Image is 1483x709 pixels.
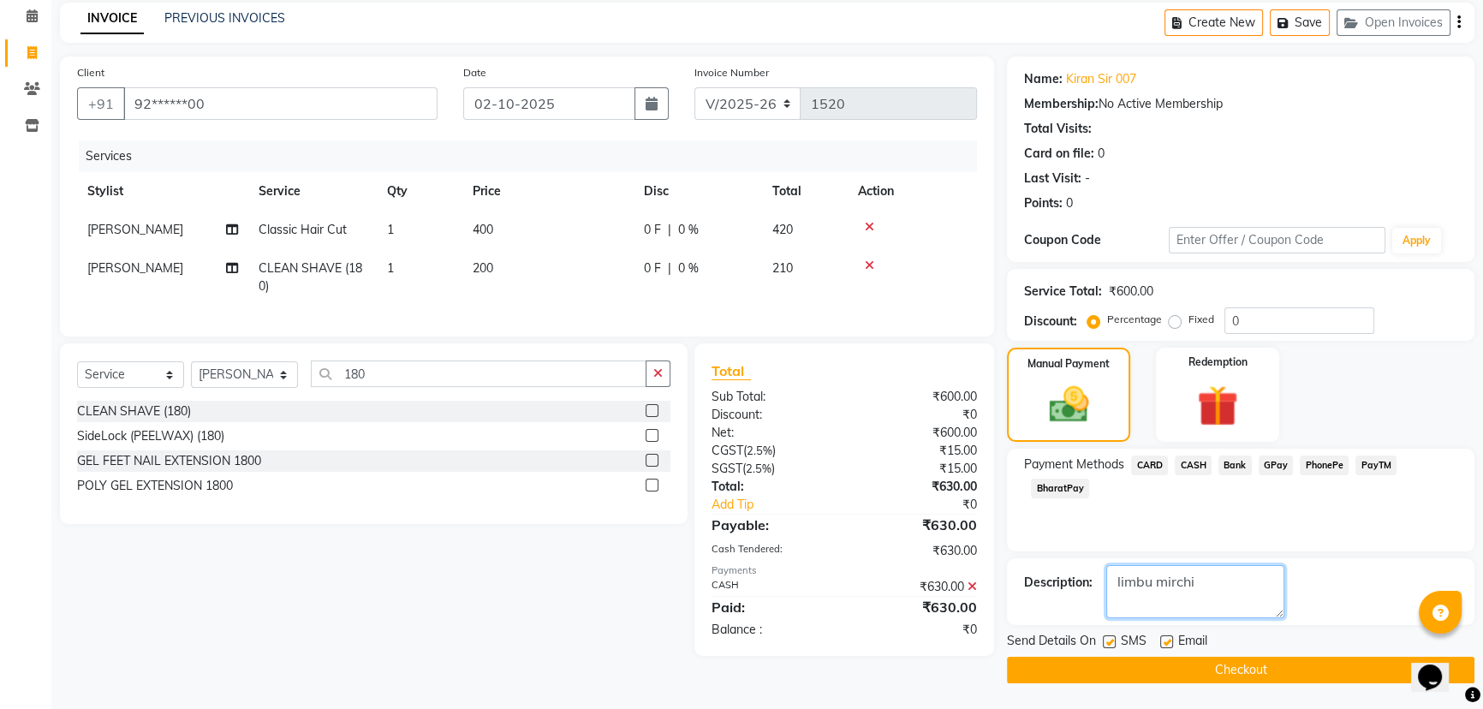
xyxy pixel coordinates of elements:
a: Add Tip [699,496,869,514]
span: Email [1178,632,1207,653]
span: BharatPay [1031,479,1089,498]
span: [PERSON_NAME] [87,222,183,237]
div: Service Total: [1024,283,1102,301]
div: Last Visit: [1024,170,1081,188]
div: ₹630.00 [844,542,990,560]
span: 0 F [644,259,661,277]
div: Cash Tendered: [699,542,844,560]
span: 0 % [678,221,699,239]
th: Action [848,172,977,211]
div: Card on file: [1024,145,1094,163]
div: ₹600.00 [844,388,990,406]
label: Date [463,65,486,80]
div: ( ) [699,460,844,478]
span: PhonePe [1300,456,1349,475]
div: GEL FEET NAIL EXTENSION 1800 [77,452,261,470]
div: Sub Total: [699,388,844,406]
div: Coupon Code [1024,231,1169,249]
div: 0 [1098,145,1105,163]
div: Payments [712,563,978,578]
div: ₹600.00 [844,424,990,442]
span: SMS [1121,632,1146,653]
div: CLEAN SHAVE (180) [77,402,191,420]
th: Total [762,172,848,211]
div: Points: [1024,194,1063,212]
a: INVOICE [80,3,144,34]
div: Discount: [699,406,844,424]
th: Qty [377,172,462,211]
button: +91 [77,87,125,120]
th: Disc [634,172,762,211]
span: 1 [387,260,394,276]
div: ₹15.00 [844,442,990,460]
span: 420 [772,222,793,237]
span: PayTM [1355,456,1397,475]
th: Stylist [77,172,248,211]
a: PREVIOUS INVOICES [164,10,285,26]
span: SGST [712,461,742,476]
label: Manual Payment [1027,356,1110,372]
label: Redemption [1188,354,1248,370]
input: Search or Scan [311,360,646,387]
div: ₹15.00 [844,460,990,478]
span: [PERSON_NAME] [87,260,183,276]
span: GPay [1259,456,1294,475]
div: - [1085,170,1090,188]
input: Enter Offer / Coupon Code [1169,227,1385,253]
div: Discount: [1024,313,1077,331]
span: | [668,221,671,239]
th: Service [248,172,377,211]
span: 2.5% [747,444,772,457]
span: Classic Hair Cut [259,222,347,237]
th: Price [462,172,634,211]
span: 1 [387,222,394,237]
span: 400 [473,222,493,237]
label: Invoice Number [694,65,769,80]
div: Services [79,140,990,172]
span: Payment Methods [1024,456,1124,474]
div: CASH [699,578,844,596]
span: Bank [1218,456,1252,475]
div: ₹600.00 [1109,283,1153,301]
span: CGST [712,443,743,458]
div: Paid: [699,597,844,617]
span: 210 [772,260,793,276]
div: Membership: [1024,95,1099,113]
div: Name: [1024,70,1063,88]
span: | [668,259,671,277]
div: ₹630.00 [844,478,990,496]
div: POLY GEL EXTENSION 1800 [77,477,233,495]
div: ₹0 [844,406,990,424]
div: ₹0 [844,621,990,639]
span: 0 % [678,259,699,277]
img: _cash.svg [1037,382,1101,427]
div: No Active Membership [1024,95,1457,113]
div: Net: [699,424,844,442]
span: 200 [473,260,493,276]
div: SideLock (PEELWAX) (180) [77,427,224,445]
input: Search by Name/Mobile/Email/Code [123,87,438,120]
div: ₹630.00 [844,597,990,617]
div: ( ) [699,442,844,460]
div: Total: [699,478,844,496]
button: Open Invoices [1337,9,1450,36]
label: Client [77,65,104,80]
a: Kiran Sir 007 [1066,70,1136,88]
span: CARD [1131,456,1168,475]
button: Checkout [1007,657,1474,683]
span: CLEAN SHAVE (180) [259,260,362,294]
button: Save [1270,9,1330,36]
iframe: chat widget [1411,640,1466,692]
div: Total Visits: [1024,120,1092,138]
label: Percentage [1107,312,1162,327]
img: _gift.svg [1184,380,1251,432]
button: Create New [1164,9,1263,36]
span: 2.5% [746,462,771,475]
span: 0 F [644,221,661,239]
button: Apply [1392,228,1441,253]
div: Payable: [699,515,844,535]
div: ₹630.00 [844,515,990,535]
span: CASH [1175,456,1212,475]
div: ₹630.00 [844,578,990,596]
div: Balance : [699,621,844,639]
